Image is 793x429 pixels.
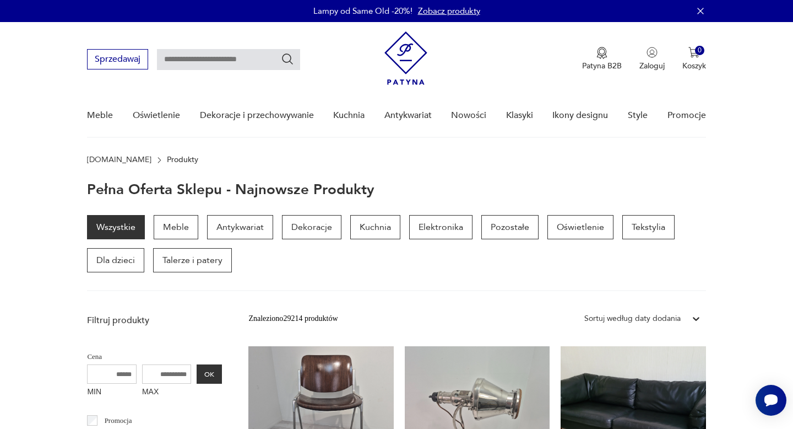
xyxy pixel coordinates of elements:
h1: Pełna oferta sklepu - najnowsze produkty [87,182,374,197]
a: Meble [87,94,113,137]
a: Klasyki [506,94,533,137]
a: Meble [154,215,198,239]
button: Szukaj [281,52,294,66]
button: Patyna B2B [582,47,622,71]
a: Dekoracje i przechowywanie [200,94,314,137]
a: Oświetlenie [133,94,180,137]
img: Ikona medalu [596,47,607,59]
div: 0 [695,46,704,55]
a: Zobacz produkty [418,6,480,17]
a: Dekoracje [282,215,341,239]
a: Antykwariat [384,94,432,137]
a: Talerze i patery [153,248,232,272]
a: Wszystkie [87,215,145,239]
img: Ikona koszyka [688,47,699,58]
a: Pozostałe [481,215,539,239]
a: Kuchnia [350,215,400,239]
div: Znaleziono 29214 produktów [248,313,338,325]
a: Oświetlenie [547,215,613,239]
p: Lampy od Same Old -20%! [313,6,412,17]
button: Sprzedawaj [87,49,148,69]
p: Produkty [167,155,198,164]
a: Ikona medaluPatyna B2B [582,47,622,71]
a: [DOMAIN_NAME] [87,155,151,164]
img: Patyna - sklep z meblami i dekoracjami vintage [384,31,427,85]
label: MIN [87,384,137,401]
p: Zaloguj [639,61,665,71]
a: Promocje [667,94,706,137]
p: Cena [87,351,222,363]
a: Tekstylia [622,215,675,239]
button: OK [197,364,222,384]
p: Koszyk [682,61,706,71]
p: Patyna B2B [582,61,622,71]
a: Style [628,94,648,137]
a: Sprzedawaj [87,56,148,64]
a: Ikony designu [552,94,608,137]
a: Antykwariat [207,215,273,239]
button: 0Koszyk [682,47,706,71]
a: Elektronika [409,215,472,239]
button: Zaloguj [639,47,665,71]
div: Sortuj według daty dodania [584,313,681,325]
iframe: Smartsupp widget button [756,385,786,416]
p: Promocja [105,415,132,427]
a: Kuchnia [333,94,365,137]
label: MAX [142,384,192,401]
a: Dla dzieci [87,248,144,272]
p: Filtruj produkty [87,314,222,326]
img: Ikonka użytkownika [647,47,658,58]
a: Nowości [451,94,486,137]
